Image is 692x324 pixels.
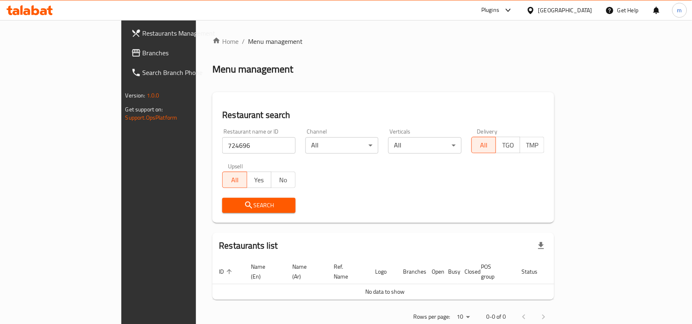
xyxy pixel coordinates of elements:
p: 0-0 of 0 [486,312,506,322]
label: Delivery [477,129,498,134]
h2: Restaurants list [219,240,278,252]
a: Search Branch Phone [125,63,237,82]
span: Search Branch Phone [143,68,230,77]
button: Yes [247,172,271,188]
a: Branches [125,43,237,63]
button: Search [222,198,296,213]
span: Restaurants Management [143,28,230,38]
span: Status [521,267,548,276]
span: Ref. Name [334,262,359,281]
th: Closed [458,259,474,284]
span: Yes [250,174,268,186]
th: Logo [369,259,396,284]
span: No data to show [366,286,405,297]
div: [GEOGRAPHIC_DATA] [538,6,592,15]
span: POS group [481,262,505,281]
h2: Restaurant search [222,109,544,121]
table: enhanced table [212,259,586,300]
span: Name (Ar) [292,262,317,281]
span: Search [229,200,289,211]
button: All [222,172,247,188]
span: ID [219,267,234,276]
div: All [388,137,462,154]
span: Version: [125,90,146,101]
nav: breadcrumb [212,36,554,46]
label: Upsell [228,163,243,169]
th: Open [425,259,442,284]
span: Name (En) [251,262,276,281]
th: Branches [396,259,425,284]
span: All [226,174,244,186]
span: All [475,139,493,151]
span: Branches [143,48,230,58]
li: / [242,36,245,46]
p: Rows per page: [413,312,450,322]
a: Restaurants Management [125,23,237,43]
button: No [271,172,296,188]
input: Search for restaurant name or ID.. [222,137,296,154]
span: No [275,174,292,186]
button: TMP [520,137,544,153]
span: TMP [524,139,541,151]
span: Get support on: [125,104,163,115]
a: Support.OpsPlatform [125,112,178,123]
div: All [305,137,379,154]
div: Export file [531,236,551,256]
button: All [471,137,496,153]
th: Busy [442,259,458,284]
span: 1.0.0 [147,90,159,101]
span: Menu management [248,36,303,46]
span: m [677,6,682,15]
div: Rows per page: [453,311,473,323]
span: TGO [499,139,517,151]
h2: Menu management [212,63,293,76]
button: TGO [496,137,520,153]
div: Plugins [481,5,499,15]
